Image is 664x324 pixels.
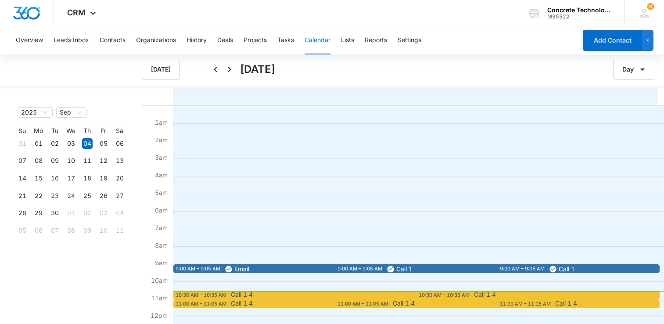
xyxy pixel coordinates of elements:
[583,30,642,51] button: Add Contact
[341,26,354,54] button: Lists
[95,187,111,205] td: 2025-09-26
[47,205,63,222] td: 2025-09-30
[17,173,28,184] div: 14
[17,208,28,218] div: 28
[47,222,63,239] td: 2025-10-07
[115,191,125,201] div: 27
[153,136,170,144] span: 2am
[66,173,76,184] div: 17
[115,155,125,166] div: 13
[82,155,93,166] div: 11
[613,59,655,80] button: Day
[95,127,111,135] th: Fr
[173,299,449,308] div: 11:00 AM – 11:05 AM: Call 1 4
[63,222,79,239] td: 2025-10-08
[47,169,63,187] td: 2025-09-16
[111,222,128,239] td: 2025-10-11
[115,173,125,184] div: 20
[547,7,611,14] div: account name
[187,26,207,54] button: History
[50,173,60,184] div: 16
[153,241,170,249] span: 8am
[111,187,128,205] td: 2025-09-27
[498,299,660,308] div: 11:00 AM – 11:05 AM: Call 1 4
[47,127,63,135] th: Tu
[153,171,170,179] span: 4am
[176,292,229,299] div: 10:30 AM – 10:35 AM
[14,127,30,135] th: Su
[17,191,28,201] div: 21
[555,300,577,306] span: Call 1 4
[63,205,79,222] td: 2025-10-01
[30,127,47,135] th: Mo
[21,108,49,117] span: 2025
[50,138,60,149] div: 02
[217,26,233,54] button: Deals
[136,26,176,54] button: Organizations
[149,294,170,302] span: 11am
[111,205,128,222] td: 2025-10-04
[14,169,30,187] td: 2025-09-14
[33,208,44,218] div: 29
[79,152,95,170] td: 2025-09-11
[30,135,47,152] td: 2025-09-01
[63,169,79,187] td: 2025-09-17
[95,205,111,222] td: 2025-10-03
[153,206,170,214] span: 6am
[98,191,109,201] div: 26
[115,208,125,218] div: 04
[153,119,170,126] span: 1am
[82,208,93,218] div: 02
[79,127,95,135] th: Th
[559,266,575,272] span: Call 1
[95,135,111,152] td: 2025-09-05
[82,173,93,184] div: 18
[54,26,89,54] button: Leads Inbox
[79,169,95,187] td: 2025-09-18
[33,155,44,166] div: 08
[115,138,125,149] div: 06
[115,225,125,236] div: 11
[98,155,109,166] div: 12
[98,208,109,218] div: 03
[95,152,111,170] td: 2025-09-12
[234,266,249,272] span: Email
[149,277,170,284] span: 10am
[148,312,170,319] span: 12pm
[153,224,170,231] span: 7am
[47,135,63,152] td: 2025-09-02
[111,169,128,187] td: 2025-09-20
[223,62,237,76] button: Next
[50,191,60,201] div: 23
[337,265,384,273] div: 9:00 AM – 9:05 AM
[82,138,93,149] div: 04
[63,152,79,170] td: 2025-09-10
[63,187,79,205] td: 2025-09-24
[17,225,28,236] div: 05
[98,138,109,149] div: 05
[365,26,387,54] button: Reports
[98,173,109,184] div: 19
[474,292,496,298] span: Call 1 4
[30,222,47,239] td: 2025-10-06
[66,225,76,236] div: 08
[111,135,128,152] td: 2025-09-06
[17,138,28,149] div: 31
[111,152,128,170] td: 2025-09-13
[14,187,30,205] td: 2025-09-21
[335,264,611,273] div: 9:00 AM – 9:05 AM: Call 1
[50,225,60,236] div: 07
[33,225,44,236] div: 06
[33,173,44,184] div: 15
[647,3,654,10] span: 3
[277,26,294,54] button: Tasks
[95,222,111,239] td: 2025-10-10
[500,265,547,273] div: 9:00 AM – 9:05 AM
[30,152,47,170] td: 2025-09-08
[30,169,47,187] td: 2025-09-15
[500,300,553,308] div: 11:00 AM – 11:05 AM
[111,127,128,135] th: Sa
[50,208,60,218] div: 30
[17,155,28,166] div: 07
[416,291,660,299] div: 10:30 AM – 10:35 AM: Call 1 4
